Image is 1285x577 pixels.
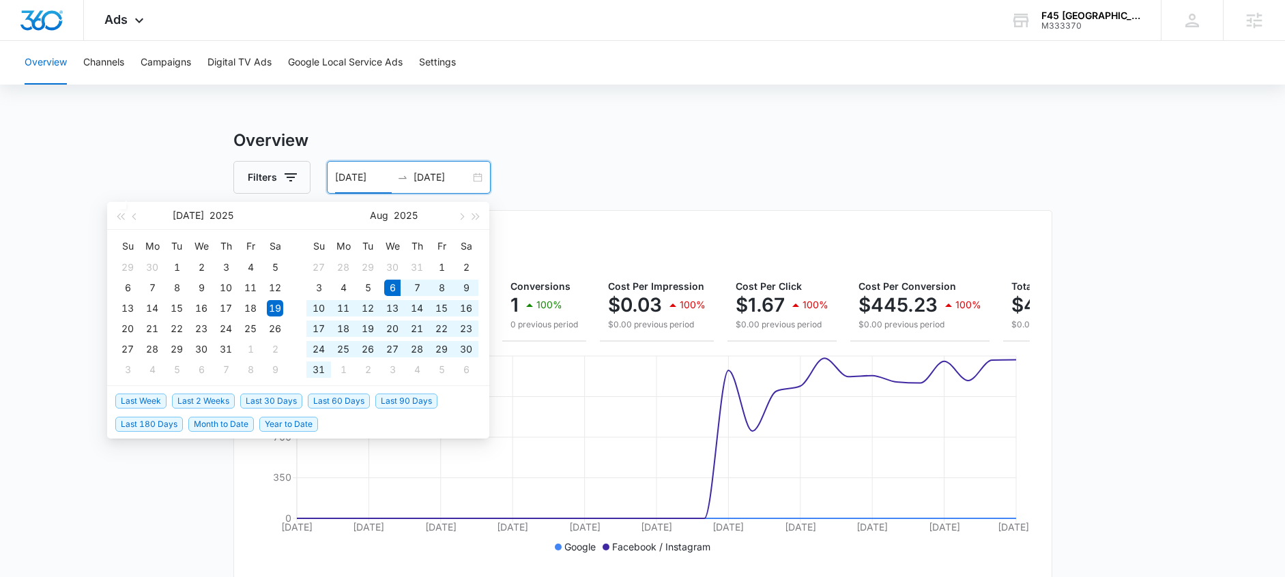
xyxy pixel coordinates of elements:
[267,321,283,337] div: 26
[263,319,287,339] td: 2025-07-26
[405,339,429,359] td: 2025-08-28
[115,417,183,432] span: Last 180 Days
[429,278,454,298] td: 2025-08-08
[169,361,185,378] div: 5
[189,257,214,278] td: 2025-07-02
[218,300,234,316] div: 17
[242,280,259,296] div: 11
[259,417,318,432] span: Year to Date
[267,259,283,276] div: 5
[115,339,140,359] td: 2025-07-27
[433,280,450,296] div: 8
[736,294,785,316] p: $1.67
[214,235,238,257] th: Th
[214,278,238,298] td: 2025-07-10
[189,278,214,298] td: 2025-07-09
[164,319,189,339] td: 2025-07-22
[360,280,376,296] div: 5
[331,235,356,257] th: Mo
[214,298,238,319] td: 2025-07-17
[380,278,405,298] td: 2025-08-06
[311,259,327,276] div: 27
[356,278,380,298] td: 2025-08-05
[331,298,356,319] td: 2025-08-11
[311,321,327,337] div: 17
[1041,10,1141,21] div: account name
[409,361,425,378] div: 4
[119,321,136,337] div: 20
[233,128,1052,153] h3: Overview
[218,259,234,276] div: 3
[306,359,331,380] td: 2025-08-31
[144,280,160,296] div: 7
[263,235,287,257] th: Sa
[169,300,185,316] div: 15
[331,339,356,359] td: 2025-08-25
[380,339,405,359] td: 2025-08-27
[429,235,454,257] th: Fr
[405,298,429,319] td: 2025-08-14
[193,341,210,357] div: 30
[263,298,287,319] td: 2025-07-19
[335,280,351,296] div: 4
[273,471,291,483] tspan: 350
[119,300,136,316] div: 13
[311,300,327,316] div: 10
[803,300,828,310] p: 100%
[115,359,140,380] td: 2025-08-03
[306,235,331,257] th: Su
[240,394,302,409] span: Last 30 Days
[311,280,327,296] div: 3
[189,319,214,339] td: 2025-07-23
[169,321,185,337] div: 22
[458,280,474,296] div: 9
[433,259,450,276] div: 1
[405,278,429,298] td: 2025-08-07
[858,294,938,316] p: $445.23
[997,521,1028,533] tspan: [DATE]
[429,257,454,278] td: 2025-08-01
[380,257,405,278] td: 2025-07-30
[140,257,164,278] td: 2025-06-30
[680,300,706,310] p: 100%
[115,319,140,339] td: 2025-07-20
[214,359,238,380] td: 2025-08-07
[405,319,429,339] td: 2025-08-21
[429,298,454,319] td: 2025-08-15
[306,278,331,298] td: 2025-08-03
[115,257,140,278] td: 2025-06-29
[164,235,189,257] th: Tu
[238,257,263,278] td: 2025-07-04
[169,280,185,296] div: 8
[267,341,283,357] div: 2
[405,235,429,257] th: Th
[458,300,474,316] div: 16
[356,235,380,257] th: Tu
[858,319,981,331] p: $0.00 previous period
[164,298,189,319] td: 2025-07-15
[140,298,164,319] td: 2025-07-14
[188,417,254,432] span: Month to Date
[736,280,802,292] span: Cost Per Click
[25,41,67,85] button: Overview
[454,257,478,278] td: 2025-08-02
[536,300,562,310] p: 100%
[612,539,710,554] p: Facebook / Instagram
[169,341,185,357] div: 29
[360,259,376,276] div: 29
[380,359,405,380] td: 2025-09-03
[409,280,425,296] div: 7
[712,521,744,533] tspan: [DATE]
[242,361,259,378] div: 8
[454,359,478,380] td: 2025-09-06
[119,361,136,378] div: 3
[311,341,327,357] div: 24
[214,257,238,278] td: 2025-07-03
[115,394,167,409] span: Last Week
[119,280,136,296] div: 6
[140,235,164,257] th: Mo
[433,361,450,378] div: 5
[454,235,478,257] th: Sa
[458,341,474,357] div: 30
[458,259,474,276] div: 2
